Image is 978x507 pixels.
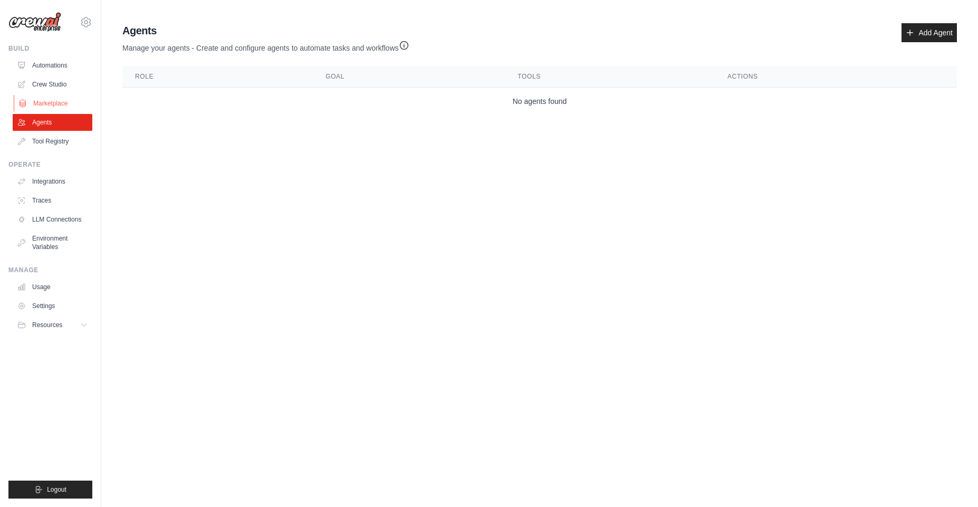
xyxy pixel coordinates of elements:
[505,66,715,88] th: Tools
[122,88,957,116] td: No agents found
[13,298,92,314] a: Settings
[8,160,92,169] div: Operate
[13,279,92,295] a: Usage
[13,173,92,190] a: Integrations
[14,95,93,112] a: Marketplace
[13,133,92,150] a: Tool Registry
[13,114,92,131] a: Agents
[8,481,92,499] button: Logout
[13,76,92,93] a: Crew Studio
[715,66,957,88] th: Actions
[8,266,92,274] div: Manage
[13,192,92,209] a: Traces
[13,317,92,333] button: Resources
[313,66,505,88] th: Goal
[8,12,61,32] img: Logo
[902,23,957,42] a: Add Agent
[47,485,66,494] span: Logout
[122,66,313,88] th: Role
[13,211,92,228] a: LLM Connections
[122,23,409,38] h2: Agents
[122,38,409,53] p: Manage your agents - Create and configure agents to automate tasks and workflows
[13,57,92,74] a: Automations
[13,230,92,255] a: Environment Variables
[8,44,92,53] div: Build
[32,321,62,329] span: Resources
